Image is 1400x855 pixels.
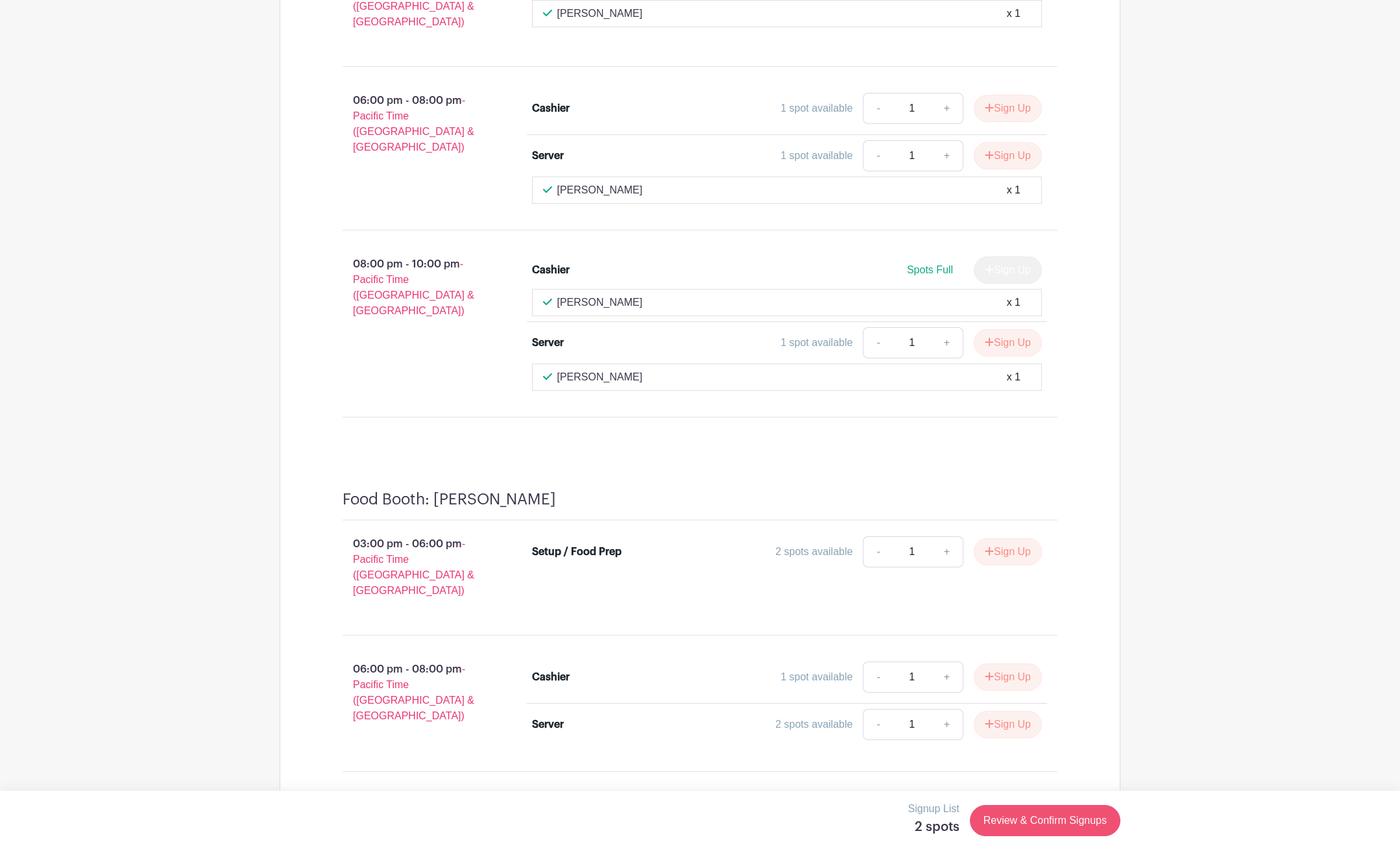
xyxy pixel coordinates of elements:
[775,717,852,732] div: 2 spots available
[931,140,963,171] a: +
[863,140,893,171] a: -
[974,95,1042,122] button: Sign Up
[532,101,570,116] div: Cashier
[863,536,893,567] a: -
[974,329,1042,356] button: Sign Up
[974,142,1042,169] button: Sign Up
[908,819,959,835] h5: 2 spots
[863,709,893,740] a: -
[863,93,893,124] a: -
[1007,182,1020,198] div: x 1
[974,663,1042,691] button: Sign Up
[322,251,511,324] p: 08:00 pm - 10:00 pm
[343,490,556,509] h4: Food Booth: [PERSON_NAME]
[322,531,511,604] p: 03:00 pm - 06:00 pm
[908,801,959,817] p: Signup List
[907,264,953,275] span: Spots Full
[557,369,643,385] p: [PERSON_NAME]
[1007,6,1020,21] div: x 1
[974,711,1042,738] button: Sign Up
[863,327,893,358] a: -
[780,101,852,116] div: 1 spot available
[974,538,1042,565] button: Sign Up
[931,327,963,358] a: +
[863,662,893,693] a: -
[322,656,511,729] p: 06:00 pm - 08:00 pm
[532,717,564,732] div: Server
[353,538,474,596] span: - Pacific Time ([GEOGRAPHIC_DATA] & [GEOGRAPHIC_DATA])
[557,295,643,310] p: [PERSON_NAME]
[532,335,564,351] div: Server
[780,335,852,351] div: 1 spot available
[353,663,474,721] span: - Pacific Time ([GEOGRAPHIC_DATA] & [GEOGRAPHIC_DATA])
[931,709,963,740] a: +
[775,544,852,560] div: 2 spots available
[532,544,622,560] div: Setup / Food Prep
[557,6,643,21] p: [PERSON_NAME]
[1007,295,1020,310] div: x 1
[532,148,564,164] div: Server
[532,669,570,685] div: Cashier
[931,536,963,567] a: +
[322,88,511,160] p: 06:00 pm - 08:00 pm
[780,669,852,685] div: 1 spot available
[557,182,643,198] p: [PERSON_NAME]
[532,262,570,278] div: Cashier
[931,662,963,693] a: +
[970,805,1120,836] a: Review & Confirm Signups
[931,93,963,124] a: +
[780,148,852,164] div: 1 spot available
[1007,369,1020,385] div: x 1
